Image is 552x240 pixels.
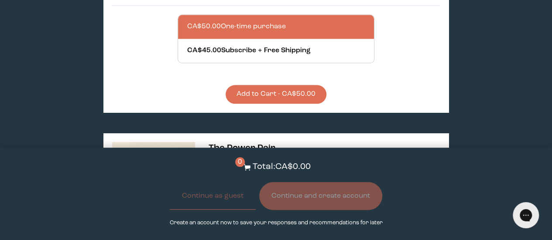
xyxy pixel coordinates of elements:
[170,182,256,210] button: Continue as guest
[253,161,311,173] p: Total: CA$0.00
[226,85,326,104] button: Add to Cart - CA$50.00
[112,142,195,225] img: thumbnail image
[259,182,382,210] button: Continue and create account
[508,199,543,231] iframe: Gorgias live chat messenger
[208,144,275,153] span: The Power Pair
[170,219,383,227] p: Create an account now to save your responses and recommendations for later
[235,157,245,167] span: 0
